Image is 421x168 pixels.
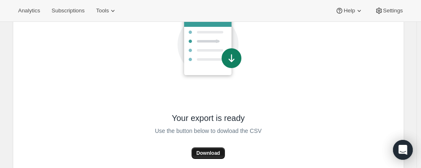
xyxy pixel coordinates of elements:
span: Subscriptions [51,7,84,14]
span: Analytics [18,7,40,14]
span: Help [344,7,355,14]
span: Your export is ready [172,113,245,123]
span: Tools [96,7,109,14]
span: Download [196,150,220,156]
button: Download [192,147,225,159]
button: Help [330,5,368,17]
span: Settings [383,7,403,14]
button: Tools [91,5,122,17]
span: Use the button below to dowload the CSV [155,126,262,136]
button: Subscriptions [47,5,89,17]
button: Analytics [13,5,45,17]
button: Settings [370,5,408,17]
div: Open Intercom Messenger [393,140,413,160]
